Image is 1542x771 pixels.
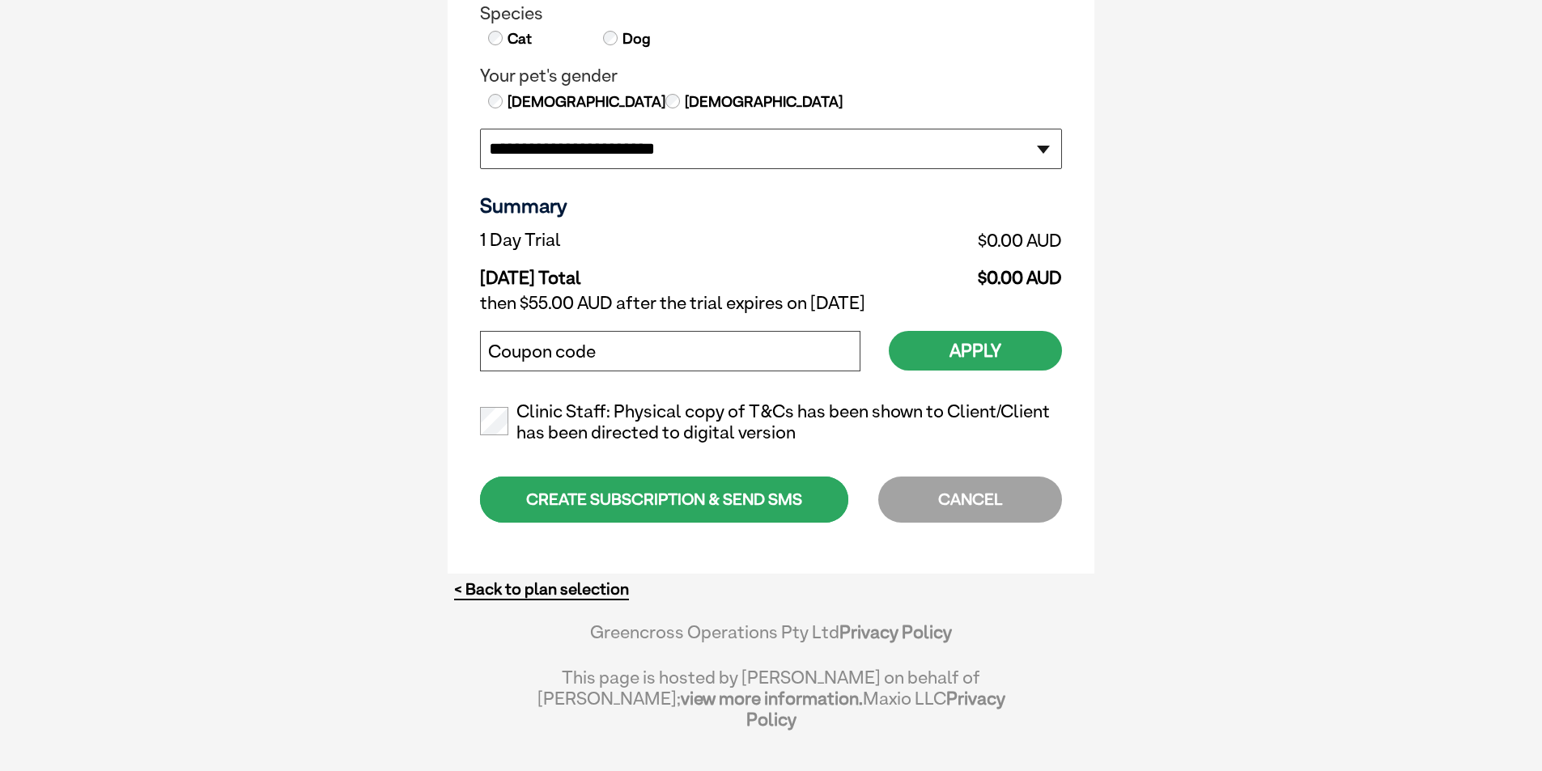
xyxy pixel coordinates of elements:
a: view more information. [681,688,863,709]
div: Greencross Operations Pty Ltd [537,621,1005,659]
input: Clinic Staff: Physical copy of T&Cs has been shown to Client/Client has been directed to digital ... [480,407,508,435]
div: CREATE SUBSCRIPTION & SEND SMS [480,477,848,523]
td: then $55.00 AUD after the trial expires on [DATE] [480,289,1062,318]
legend: Species [480,3,1062,24]
div: This page is hosted by [PERSON_NAME] on behalf of [PERSON_NAME]; Maxio LLC [537,659,1005,730]
a: < Back to plan selection [454,579,629,599]
td: $0.00 AUD [796,255,1062,289]
td: $0.00 AUD [796,226,1062,255]
td: 1 Day Trial [480,226,796,255]
h3: Summary [480,193,1062,218]
div: CANCEL [878,477,1062,523]
a: Privacy Policy [839,621,952,642]
label: Coupon code [488,341,596,362]
a: Privacy Policy [746,688,1005,730]
label: Clinic Staff: Physical copy of T&Cs has been shown to Client/Client has been directed to digital ... [480,401,1062,443]
button: Apply [889,331,1062,371]
td: [DATE] Total [480,255,796,289]
legend: Your pet's gender [480,66,1062,87]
